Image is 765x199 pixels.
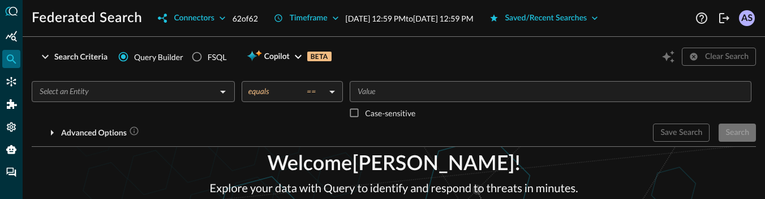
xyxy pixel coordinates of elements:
p: Explore your data with Query to identify and respond to threats in minutes. [210,180,578,197]
p: [DATE] 12:59 PM to [DATE] 12:59 PM [346,12,474,24]
button: Logout [715,9,733,27]
span: equals [248,86,269,96]
h1: Federated Search [32,9,142,27]
button: Advanced Options [32,124,146,142]
button: Timeframe [267,9,346,27]
input: Value [353,84,746,99]
div: Search Criteria [54,50,108,64]
button: Connectors [151,9,232,27]
div: FSQL [208,51,227,63]
button: CopilotBETA [240,48,338,66]
div: Addons [3,95,21,113]
div: Chat [2,163,20,181]
div: Summary Insights [2,27,20,45]
div: AS [739,10,755,26]
button: Search Criteria [32,48,114,66]
input: Select an Entity [35,84,213,99]
button: Help [693,9,711,27]
div: equals [248,86,325,96]
div: Federated Search [2,50,20,68]
p: Welcome [PERSON_NAME] ! [210,149,578,180]
p: BETA [307,52,332,61]
p: 62 of 62 [233,12,258,24]
p: Case-sensitive [365,107,415,119]
button: Open [215,84,231,100]
div: Connectors [2,73,20,91]
div: Advanced Options [61,126,139,140]
div: Settings [2,118,20,136]
button: Saved/Recent Searches [483,9,605,27]
div: Query Agent [2,141,20,159]
span: == [307,86,316,96]
div: Saved/Recent Searches [505,11,587,26]
div: Timeframe [290,11,328,26]
span: Query Builder [134,51,183,63]
div: Connectors [174,11,214,26]
span: Copilot [264,50,290,64]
